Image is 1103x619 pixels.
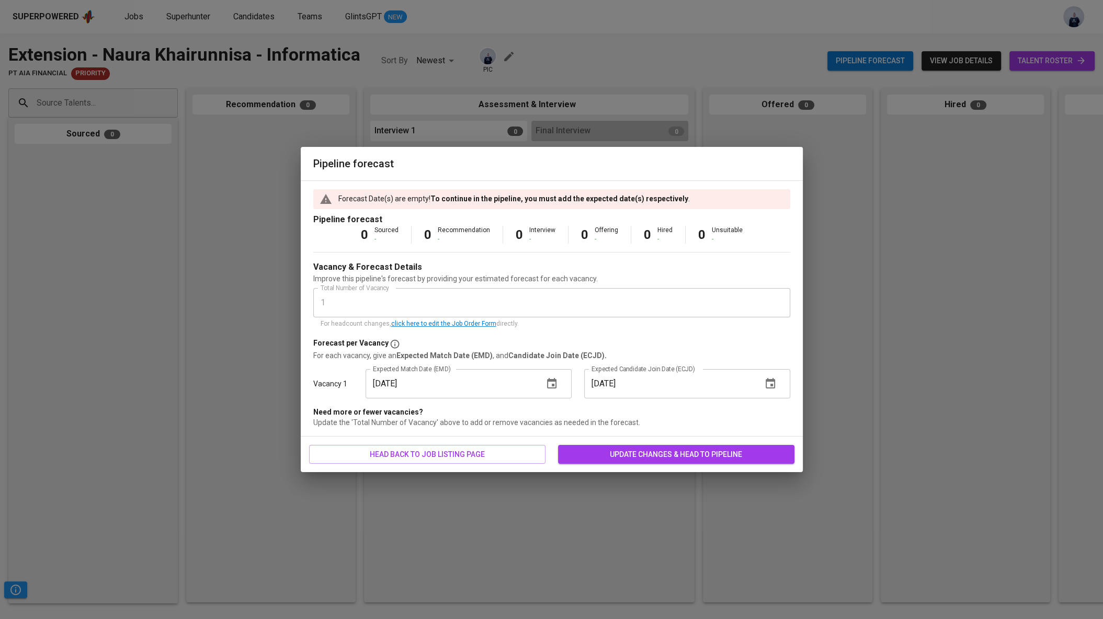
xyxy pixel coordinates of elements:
h6: Pipeline forecast [313,155,790,172]
button: head back to job listing page [309,445,545,464]
button: update changes & head to pipeline [558,445,794,464]
div: - [438,235,490,244]
div: - [529,235,555,244]
p: Improve this pipeline's forecast by providing your estimated forecast for each vacancy. [313,273,790,284]
div: - [657,235,673,244]
p: Forecast Date(s) are empty! . [338,193,690,204]
div: Interview [529,226,555,244]
b: 0 [644,227,651,242]
p: For headcount changes, directly. [321,319,783,329]
b: 0 [424,227,431,242]
span: update changes & head to pipeline [566,448,786,461]
p: For each vacancy, give an , and [313,350,790,361]
p: Update the 'Total Number of Vacancy' above to add or remove vacancies as needed in the forecast. [313,417,790,428]
div: Unsuitable [712,226,743,244]
b: Expected Match Date (EMD) [396,351,493,360]
b: To continue in the pipeline, you must add the expected date(s) respectively [430,194,688,203]
b: 0 [516,227,523,242]
b: 0 [361,227,368,242]
p: Forecast per Vacancy [313,338,389,350]
b: Candidate Join Date (ECJD). [508,351,607,360]
div: Offering [595,226,618,244]
div: Recommendation [438,226,490,244]
div: Sourced [374,226,399,244]
b: 0 [698,227,706,242]
div: - [712,235,743,244]
b: 0 [581,227,588,242]
p: Pipeline forecast [313,213,790,226]
div: - [595,235,618,244]
span: head back to job listing page [317,448,537,461]
div: Hired [657,226,673,244]
p: Need more or fewer vacancies? [313,407,790,417]
p: Vacancy 1 [313,379,347,389]
p: Vacancy & Forecast Details [313,261,422,273]
a: click here to edit the Job Order Form [391,320,496,327]
div: - [374,235,399,244]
